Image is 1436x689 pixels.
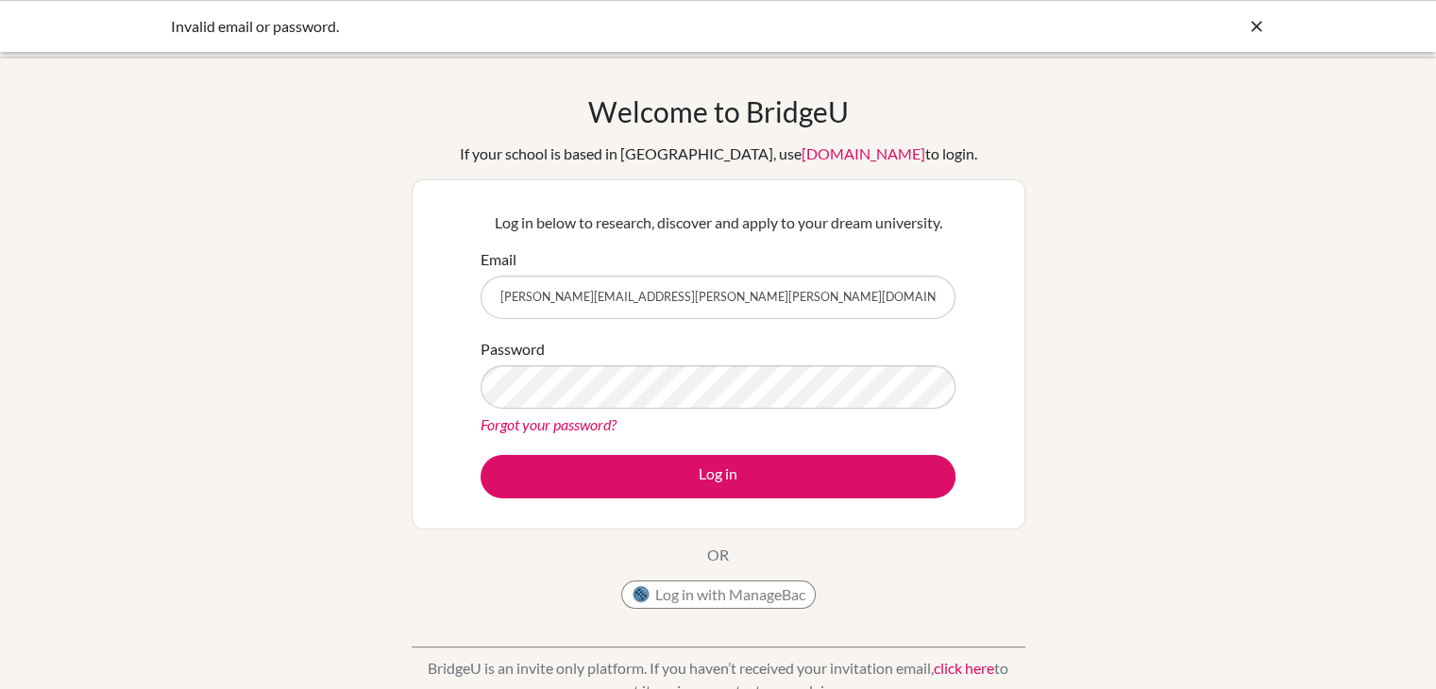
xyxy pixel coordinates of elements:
label: Password [481,338,545,361]
div: Invalid email or password. [171,15,983,38]
p: Log in below to research, discover and apply to your dream university. [481,211,955,234]
a: Forgot your password? [481,415,617,433]
a: [DOMAIN_NAME] [802,144,925,162]
div: If your school is based in [GEOGRAPHIC_DATA], use to login. [460,143,977,165]
label: Email [481,248,516,271]
button: Log in [481,455,955,498]
h1: Welcome to BridgeU [588,94,849,128]
a: click here [934,659,994,677]
p: OR [707,544,729,566]
button: Log in with ManageBac [621,580,816,609]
